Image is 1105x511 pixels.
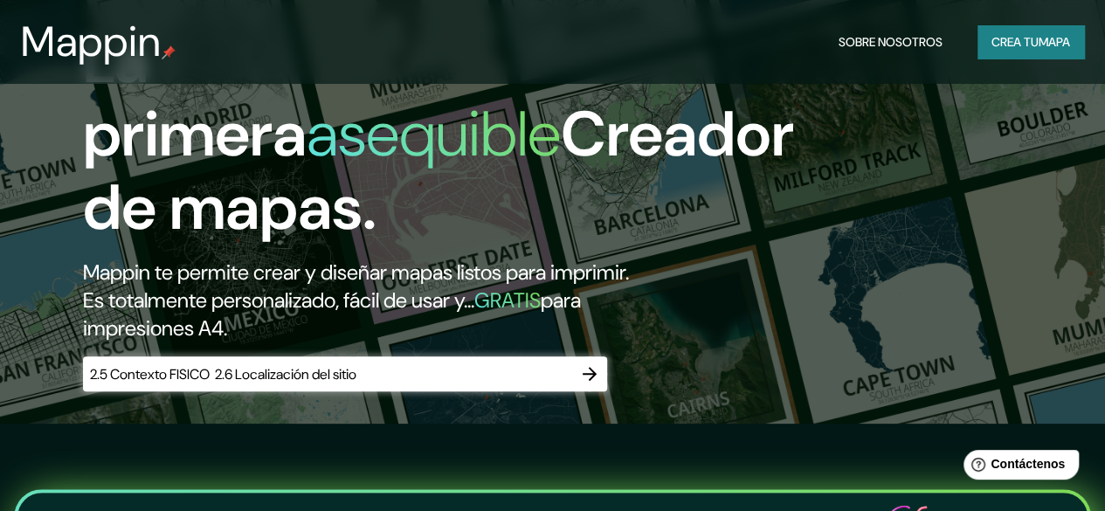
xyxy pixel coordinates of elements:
[977,25,1084,59] button: Crea tumapa
[83,364,572,384] input: Elige tu lugar favorito
[474,287,541,314] font: GRATIS
[839,34,943,50] font: Sobre nosotros
[83,93,794,248] font: Creador de mapas.
[83,287,474,314] font: Es totalmente personalizado, fácil de usar y...
[1039,34,1070,50] font: mapa
[83,259,629,286] font: Mappin te permite crear y diseñar mapas listos para imprimir.
[991,34,1039,50] font: Crea tu
[162,45,176,59] img: pin de mapeo
[21,14,162,69] font: Mappin
[950,443,1086,492] iframe: Lanzador de widgets de ayuda
[83,287,581,342] font: para impresiones A4.
[307,93,561,175] font: asequible
[832,25,950,59] button: Sobre nosotros
[83,20,307,175] font: La primera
